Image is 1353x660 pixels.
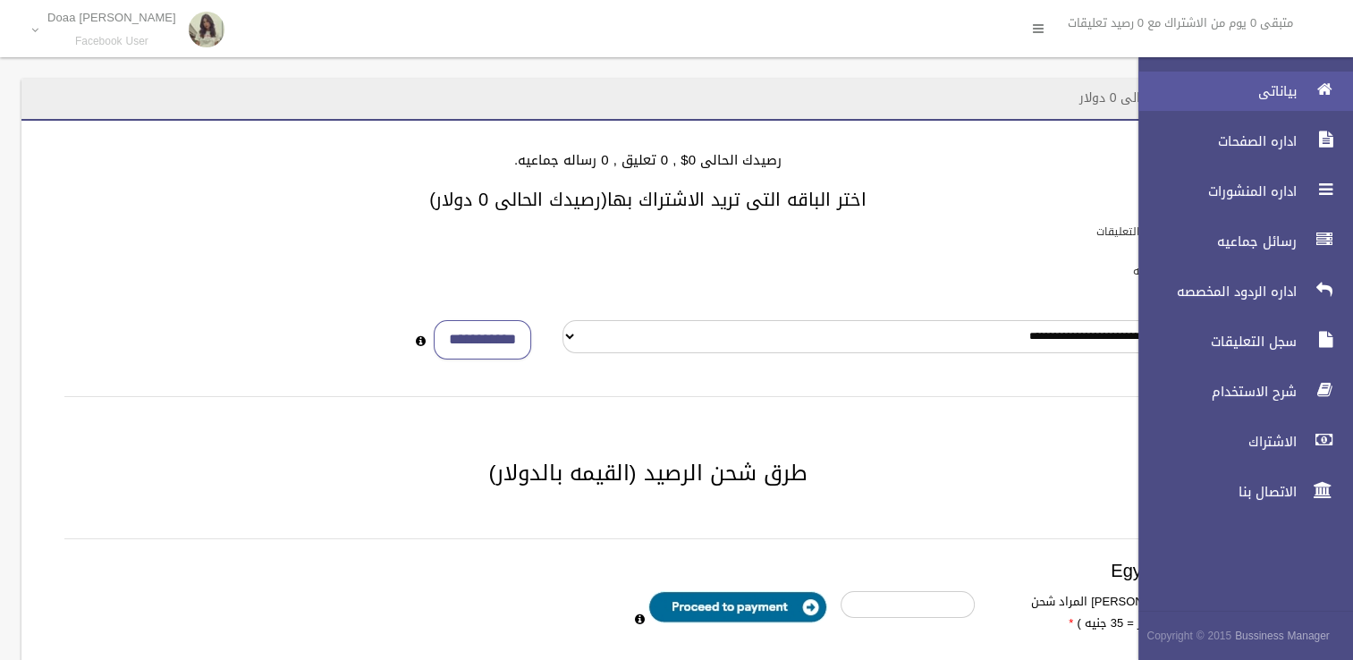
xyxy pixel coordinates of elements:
span: Copyright © 2015 [1146,626,1231,646]
h3: Egypt payment [64,561,1231,580]
a: شرح الاستخدام [1123,372,1353,411]
a: سجل التعليقات [1123,322,1353,361]
h2: طرق شحن الرصيد (القيمه بالدولار) [43,461,1253,485]
a: اداره الردود المخصصه [1123,272,1353,311]
strong: Bussiness Manager [1235,626,1330,646]
label: باقات الرسائل الجماعيه [1133,261,1238,281]
span: اداره المنشورات [1123,182,1302,200]
span: اداره الصفحات [1123,132,1302,150]
h3: اختر الباقه التى تريد الاشتراك بها(رصيدك الحالى 0 دولار) [43,190,1253,209]
h4: رصيدك الحالى 0$ , 0 تعليق , 0 رساله جماعيه. [43,153,1253,168]
a: الاتصال بنا [1123,472,1353,512]
span: رسائل جماعيه [1123,233,1302,250]
label: باقات الرد الالى على التعليقات [1096,222,1238,241]
a: بياناتى [1123,72,1353,111]
span: الاتصال بنا [1123,483,1302,501]
a: الاشتراك [1123,422,1353,461]
p: Doaa [PERSON_NAME] [47,11,176,24]
label: ادخل [PERSON_NAME] المراد شحن رصيدك به (دولار = 35 جنيه ) [988,591,1229,634]
a: رسائل جماعيه [1123,222,1353,261]
span: اداره الردود المخصصه [1123,283,1302,300]
span: شرح الاستخدام [1123,383,1302,401]
a: اداره الصفحات [1123,122,1353,161]
span: سجل التعليقات [1123,333,1302,351]
span: الاشتراك [1123,433,1302,451]
a: اداره المنشورات [1123,172,1353,211]
span: بياناتى [1123,82,1302,100]
header: الاشتراك - رصيدك الحالى 0 دولار [1058,80,1274,115]
small: Facebook User [47,35,176,48]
